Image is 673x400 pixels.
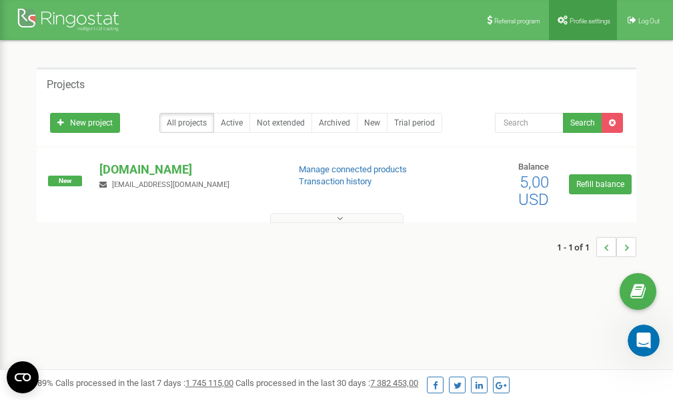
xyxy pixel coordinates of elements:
span: 1 - 1 of 1 [557,237,596,257]
span: Profile settings [570,17,610,25]
span: New [48,176,82,186]
span: Balance [518,162,549,172]
input: Search [495,113,564,133]
span: 5,00 USD [518,173,549,209]
h5: Projects [47,79,85,91]
a: Manage connected products [299,164,407,174]
span: Calls processed in the last 30 days : [235,378,418,388]
a: Refill balance [569,174,632,194]
a: New project [50,113,120,133]
a: All projects [159,113,214,133]
a: New [357,113,388,133]
p: [DOMAIN_NAME] [99,161,277,178]
button: Open CMP widget [7,361,39,393]
span: [EMAIL_ADDRESS][DOMAIN_NAME] [112,180,229,189]
a: Archived [311,113,358,133]
a: Not extended [249,113,312,133]
nav: ... [557,224,636,270]
iframe: Intercom live chat [628,325,660,357]
button: Search [563,113,602,133]
a: Active [213,113,250,133]
span: Referral program [494,17,540,25]
u: 7 382 453,00 [370,378,418,388]
u: 1 745 115,00 [185,378,233,388]
a: Trial period [387,113,442,133]
span: Calls processed in the last 7 days : [55,378,233,388]
a: Transaction history [299,176,372,186]
span: Log Out [638,17,660,25]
